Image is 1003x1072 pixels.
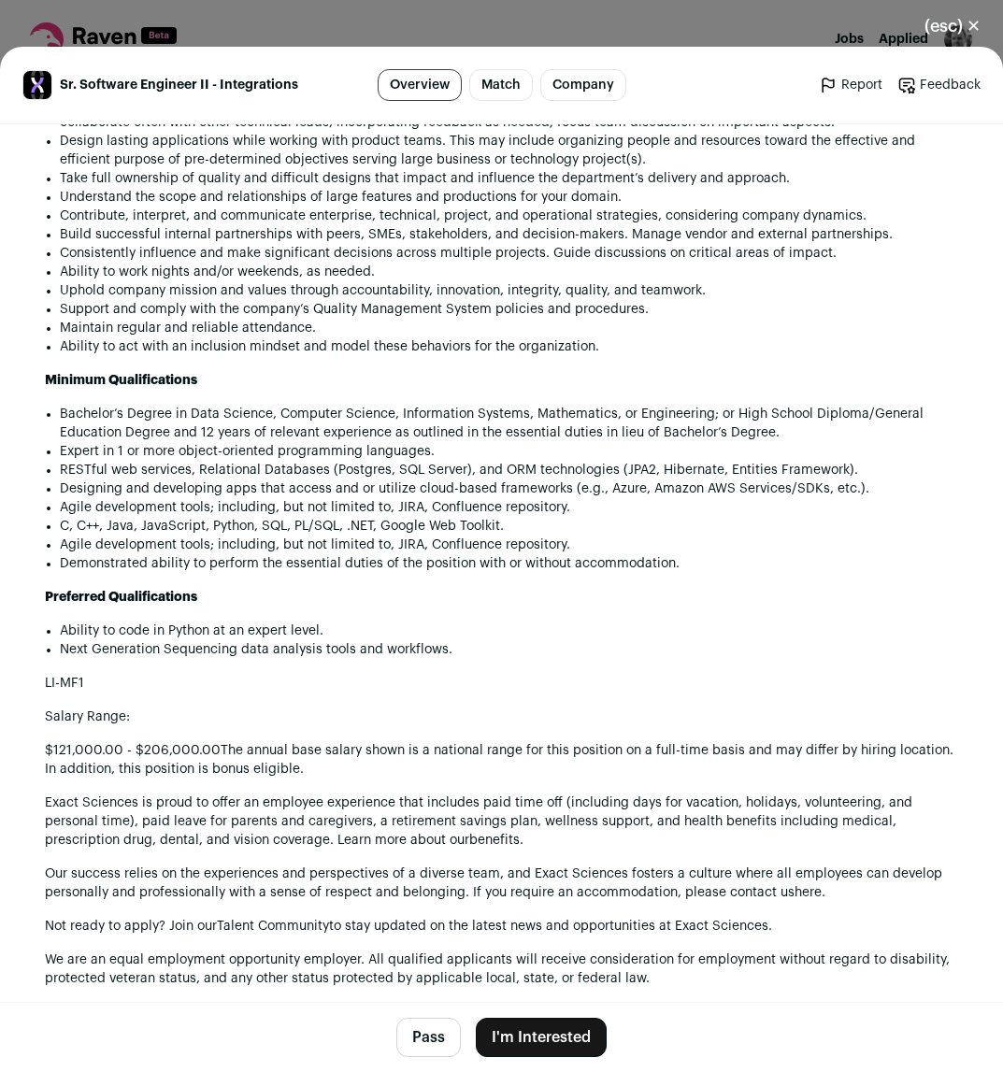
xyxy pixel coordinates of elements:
li: C, C++, Java, JavaScript, Python, SQL, PL/SQL, .NET, Google Web Toolkit. [60,517,958,536]
li: Design lasting applications while working with product teams. This may include organizing people ... [60,132,958,169]
li: Take full ownership of quality and difficult designs that impact and influence the department’s d... [60,169,958,188]
li: Bachelor’s Degree in Data Science, Computer Science, Information Systems, Mathematics, or Enginee... [60,405,958,442]
li: Contribute, interpret, and communicate enterprise, technical, project, and operational strategies... [60,207,958,225]
a: Company [540,69,626,101]
p: Our success relies on the experiences and perspectives of a diverse team, and Exact Sciences fost... [45,865,958,902]
button: Pass [396,1018,461,1057]
p: $121,000.00 - $206,000.00The annual base salary shown is a national range for this position on a ... [45,741,958,779]
li: Designing and developing apps that access and or utilize cloud-based frameworks (e.g., Azure, Ama... [60,479,958,498]
li: Demonstrated ability to perform the essential duties of the position with or without accommodation. [60,554,958,573]
li: Consistently influence and make significant decisions across multiple projects. Guide discussions... [60,244,958,263]
a: Match [469,69,533,101]
li: Expert in 1 or more object-oriented programming languages. [60,442,958,461]
p: Salary Range: [45,708,958,726]
li: Understand the scope and relationships of large features and productions for your domain. [60,188,958,207]
p: We are an equal employment opportunity employer. All qualified applicants will receive considerat... [45,951,958,988]
strong: Minimum Qualifications [45,374,197,387]
a: Overview [378,69,462,101]
h1: LI-MF1 [45,674,958,693]
li: Ability to act with an inclusion mindset and model these behaviors for the organization. [60,337,958,356]
li: Next Generation Sequencing data analysis tools and workflows. [60,640,958,659]
a: here [795,886,822,899]
a: Report [819,76,882,94]
li: Build successful internal partnerships with peers, SMEs, stakeholders, and decision-makers. Manag... [60,225,958,244]
a: Talent Community [217,920,329,933]
li: Maintain regular and reliable attendance. [60,319,958,337]
strong: Preferred Qualifications [45,591,197,604]
li: Ability to work nights and/or weekends, as needed. [60,263,958,281]
button: I'm Interested [476,1018,607,1057]
li: Agile development tools; including, but not limited to, JIRA, Confluence repository. [60,536,958,554]
li: RESTful web services, Relational Databases (Postgres, SQL Server), and ORM technologies (JPA2, Hi... [60,461,958,479]
button: Close modal [902,6,1003,47]
li: Support and comply with the company’s Quality Management System policies and procedures. [60,300,958,319]
p: Exact Sciences is proud to offer an employee experience that includes paid time off (including da... [45,793,958,850]
li: Agile development tools; including, but not limited to, JIRA, Confluence repository. [60,498,958,517]
p: Not ready to apply? Join our to stay updated on the latest news and opportunities at Exact Sciences. [45,917,958,936]
a: Feedback [897,76,981,94]
span: Sr. Software Engineer II - Integrations [60,76,298,94]
li: Uphold company mission and values through accountability, innovation, integrity, quality, and tea... [60,281,958,300]
a: benefits [469,834,520,847]
li: Ability to code in Python at an expert level. [60,622,958,640]
img: 35a5883c2ed0f2759880002c12098930e55a29d608376601bf346e46a491bdb2.jpg [23,71,51,99]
